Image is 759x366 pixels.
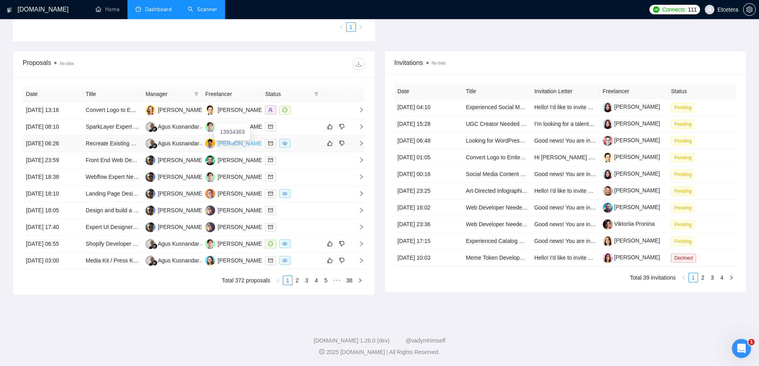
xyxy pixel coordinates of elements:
[205,157,263,163] a: AS[PERSON_NAME]
[82,252,142,269] td: Media Kit / Press Kit Designer for Disruptive Legal Tech Company
[152,126,157,132] img: gigradar-bm.png
[205,239,215,249] img: DM
[145,256,155,266] img: AK
[358,278,363,283] span: right
[353,61,365,67] span: download
[671,254,696,262] span: Declined
[325,239,335,249] button: like
[268,241,273,246] span: message
[689,273,698,282] a: 1
[194,92,199,96] span: filter
[327,140,333,147] span: like
[671,120,695,129] span: Pending
[352,174,364,180] span: right
[671,154,698,160] a: Pending
[466,188,624,194] a: Art-Directed Infographic Designer Needed for Wine Tech Sheets
[671,153,695,162] span: Pending
[662,5,686,14] span: Connects:
[23,252,82,269] td: [DATE] 03:00
[86,241,220,247] a: Shopify Developer - hero product and subscription box
[671,237,695,246] span: Pending
[688,5,696,14] span: 111
[466,204,704,211] a: Web Developer Needed for Mobility Startup Website (Yamaghen Ride – [GEOGRAPHIC_DATA])
[23,102,82,119] td: [DATE] 13:16
[466,221,704,227] a: Web Developer Needed for Mobility Startup Website (Yamaghen Ride – [GEOGRAPHIC_DATA])
[23,202,82,219] td: [DATE] 18:05
[86,174,249,180] a: Webflow Expert Needed to Build Website from our Figma Designs
[218,106,263,114] div: [PERSON_NAME]
[82,202,142,219] td: Design and build a Recruitment Agency website (Wordpress or similar)
[205,256,215,266] img: VY
[23,58,194,70] div: Proposals
[394,116,463,133] td: [DATE] 15:28
[268,124,273,129] span: mail
[743,6,756,13] a: setting
[158,256,199,265] div: Agus Kusnandar
[466,154,565,160] a: Convert Logo to Embroidery File Format
[671,238,698,244] a: Pending
[218,239,263,248] div: [PERSON_NAME]
[158,139,199,148] div: Agus Kusnandar
[7,4,12,16] img: logo
[282,191,287,196] span: eye
[729,275,734,280] span: right
[343,276,355,285] li: 38
[268,174,273,179] span: mail
[679,273,688,282] button: left
[82,186,142,202] td: Landing Page Design for Expression of Interest Campaign
[158,172,204,181] div: [PERSON_NAME]
[205,173,263,180] a: DM[PERSON_NAME]
[603,203,613,213] img: c1B6d2ffXkJTZoopxKthAjaKY79T9BR0HbmmRpuuhBvwRjhTm3lAcwjY1nYAAyXg_b
[218,189,263,198] div: [PERSON_NAME]
[158,189,204,198] div: [PERSON_NAME]
[218,122,263,131] div: [PERSON_NAME]
[205,257,263,263] a: VY[PERSON_NAME]
[358,25,363,29] span: right
[352,191,364,196] span: right
[698,273,708,282] li: 2
[394,149,463,166] td: [DATE] 01:05
[293,276,302,285] a: 2
[202,86,262,102] th: Freelancer
[603,237,660,244] a: [PERSON_NAME]
[356,22,365,32] li: Next Page
[339,123,345,130] span: dislike
[337,239,347,249] button: dislike
[86,190,229,197] a: Landing Page Design for Expression of Interest Campaign
[205,223,263,230] a: PS[PERSON_NAME]
[218,206,263,215] div: [PERSON_NAME]
[339,25,344,29] span: left
[145,257,199,263] a: AKAgus Kusnandar
[394,233,463,250] td: [DATE] 17:15
[205,155,215,165] img: AS
[337,122,347,131] button: dislike
[337,22,346,32] li: Previous Page
[466,104,601,110] a: Experienced Social Media Marketing Manager Needed
[82,102,142,119] td: Convert Logo to Embroidery File Format
[205,140,286,146] a: DB[PERSON_NAME] Bronfain
[82,119,142,135] td: SparkLayer Expert Needed for B2B Wholesale Setup
[205,122,215,132] img: DM
[603,204,660,210] a: [PERSON_NAME]
[463,200,531,216] td: Web Developer Needed for Mobility Startup Website (Yamaghen Ride – Berlin)
[671,187,695,196] span: Pending
[394,166,463,183] td: [DATE] 00:16
[671,204,695,212] span: Pending
[732,339,751,358] iframe: Intercom live chat
[708,273,717,282] a: 3
[463,233,531,250] td: Experienced Catalog Designer Needed for Manufacturing Company (13 Product Lines, 250+ SKUs)
[603,186,613,196] img: c1NdFSSq5pE7yJXLBGcW9jxywT2An-n1bQdnmEQLKZck98X2hTGgPQuB7FTf41YUiT
[331,276,343,285] li: Next 5 Pages
[205,190,263,196] a: AL[PERSON_NAME]
[603,153,613,162] img: c1OJHVBqhVU7Zw-t8X1T2NVCtJ0ET37w1ddABfTq7CpbXQP62OQetyh1O3PoR7MG5G
[158,156,204,164] div: [PERSON_NAME]
[192,88,200,100] span: filter
[96,6,120,13] a: homeHome
[466,254,681,261] a: Meme Token Development – Full Creation, Tokenomics, Smart Contract & Launch Plan
[312,276,321,285] a: 4
[158,206,204,215] div: [PERSON_NAME]
[218,139,286,148] div: [PERSON_NAME] Bronfain
[337,256,347,265] button: dislike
